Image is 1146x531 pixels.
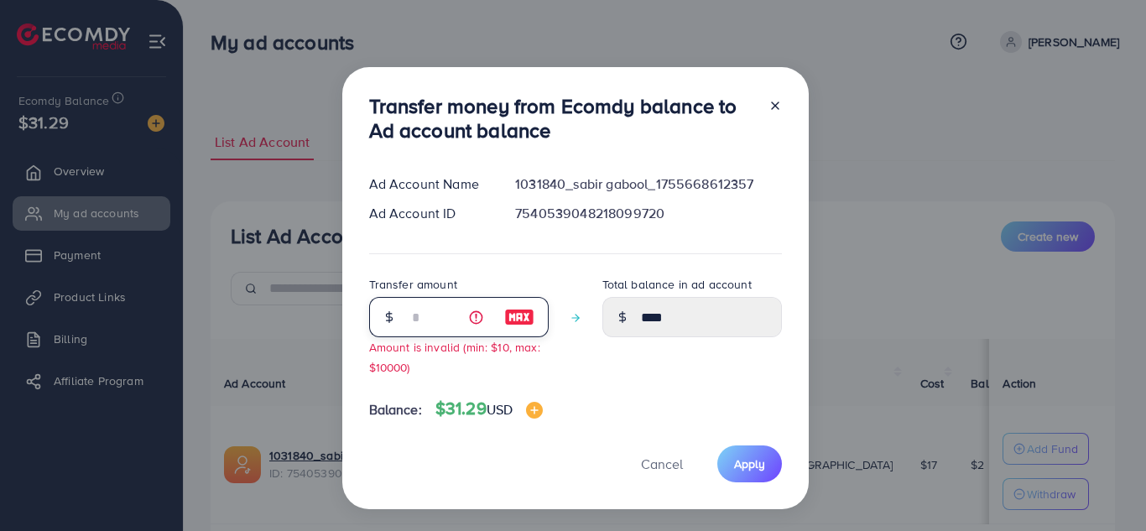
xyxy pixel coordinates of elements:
span: Balance: [369,400,422,419]
img: image [504,307,534,327]
h4: $31.29 [435,398,543,419]
h3: Transfer money from Ecomdy balance to Ad account balance [369,94,755,143]
iframe: Chat [1075,456,1133,518]
button: Cancel [620,445,704,482]
div: 7540539048218099720 [502,204,794,223]
button: Apply [717,445,782,482]
div: Ad Account Name [356,174,503,194]
span: Cancel [641,455,683,473]
span: Apply [734,456,765,472]
span: USD [487,400,513,419]
label: Transfer amount [369,276,457,293]
img: image [526,402,543,419]
div: 1031840_sabir gabool_1755668612357 [502,174,794,194]
div: Ad Account ID [356,204,503,223]
small: Amount is invalid (min: $10, max: $10000) [369,339,540,374]
label: Total balance in ad account [602,276,752,293]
